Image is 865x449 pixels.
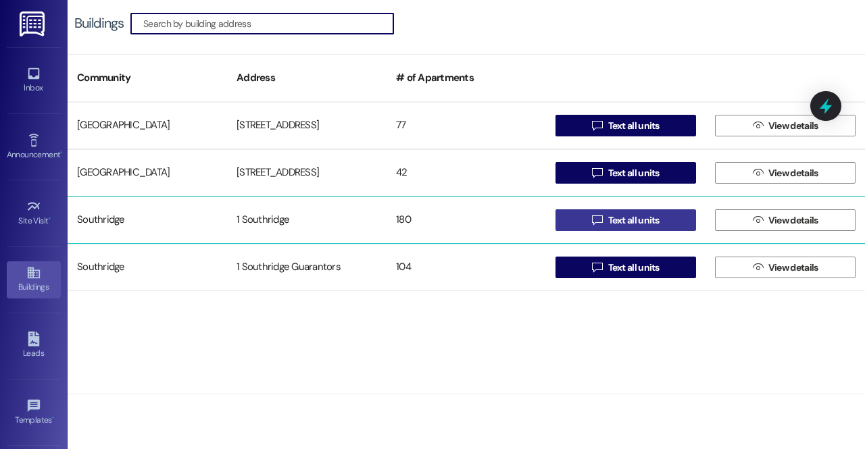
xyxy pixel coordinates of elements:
i:  [592,262,602,273]
button: Text all units [555,115,696,136]
button: View details [715,209,856,231]
div: [STREET_ADDRESS] [227,159,387,186]
button: Text all units [555,209,696,231]
a: Buildings [7,261,61,298]
button: View details [715,162,856,184]
a: Inbox [7,62,61,99]
div: 180 [387,207,546,234]
span: Text all units [608,213,660,228]
div: 104 [387,254,546,281]
i:  [753,120,763,131]
i:  [753,215,763,226]
input: Search by building address [143,14,393,33]
button: Text all units [555,257,696,278]
div: Community [68,61,227,95]
div: 1 Southridge Guarantors [227,254,387,281]
span: Text all units [608,261,660,275]
a: Site Visit • [7,195,61,232]
span: • [60,148,62,157]
i:  [592,215,602,226]
span: View details [768,166,818,180]
div: [STREET_ADDRESS] [227,112,387,139]
div: [GEOGRAPHIC_DATA] [68,112,227,139]
i:  [592,120,602,131]
a: Templates • [7,394,61,431]
span: Text all units [608,166,660,180]
div: 42 [387,159,546,186]
i:  [753,262,763,273]
span: • [49,214,51,223]
div: Southridge [68,254,227,281]
img: ResiDesk Logo [20,11,47,36]
button: Text all units [555,162,696,184]
i:  [753,167,763,178]
span: View details [768,119,818,133]
span: Text all units [608,119,660,133]
div: 77 [387,112,546,139]
div: # of Apartments [387,61,546,95]
i:  [592,167,602,178]
div: Buildings [74,16,124,30]
div: Address [227,61,387,95]
div: Southridge [68,207,227,234]
button: View details [715,257,856,278]
span: View details [768,261,818,275]
div: [GEOGRAPHIC_DATA] [68,159,227,186]
span: • [52,413,54,423]
span: View details [768,213,818,228]
a: Leads [7,327,61,364]
button: View details [715,115,856,136]
div: 1 Southridge [227,207,387,234]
